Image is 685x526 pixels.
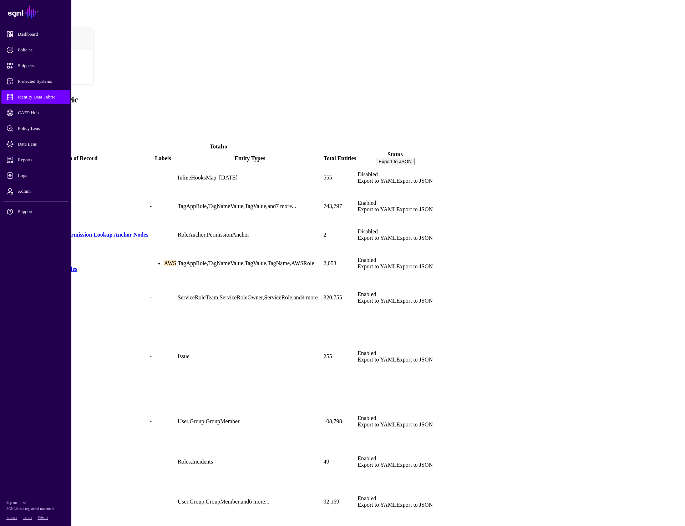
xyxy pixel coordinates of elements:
[37,515,48,519] a: Patents
[357,502,396,508] a: Export to YAML
[6,208,76,215] span: Support
[249,499,269,505] a: 6 more...
[6,515,17,519] a: Privacy
[1,27,70,41] a: Dashboard
[149,398,177,445] td: -
[357,200,376,206] span: Enabled
[357,263,396,269] a: Export to YAML
[357,206,396,212] a: Export to YAML
[1,74,70,88] a: Protected Systems
[396,263,433,269] a: Export to JSON
[357,298,396,304] a: Export to YAML
[177,224,323,246] td: RoleAnchor, PermissionAnchor
[6,93,76,101] span: Identity Data Fabric
[164,260,176,266] span: AWS
[6,46,76,54] span: Policies
[149,166,177,189] td: -
[324,155,356,162] div: Total Entities
[177,247,323,280] td: TagAppRole, TagNameValue, TagValue, TagName, AWSRole
[4,4,67,20] a: SGNL
[323,224,356,246] td: 2
[150,155,176,162] div: Labels
[1,43,70,57] a: Policies
[222,144,227,150] small: 10
[357,495,376,501] span: Enabled
[396,462,433,468] a: Export to JSON
[357,455,376,461] span: Enabled
[302,294,322,300] a: 4 more...
[357,291,376,297] span: Enabled
[6,125,76,132] span: Policy Lens
[6,506,65,512] p: SGNL® is a registered trademark
[357,421,396,428] a: Export to YAML
[4,232,148,238] a: AuthWebAPI - Role and Permission Lookup Anchor Nodes
[149,281,177,314] td: -
[276,203,296,209] a: 7 more...
[323,315,356,398] td: 255
[357,171,378,177] span: Disabled
[177,445,323,478] td: Roles, Incidents
[6,172,76,179] span: Logs
[149,315,177,398] td: -
[177,189,323,223] td: TagAppRole, TagNameValue, TagValue, and
[396,356,433,363] a: Export to JSON
[323,479,356,525] td: 92,169
[6,62,76,69] span: Snippets
[357,356,396,363] a: Export to YAML
[323,398,356,445] td: 108,798
[357,350,376,356] span: Enabled
[6,188,76,195] span: Admin
[357,462,396,468] a: Export to YAML
[4,155,148,162] div: System of Record
[357,178,396,184] a: Export to YAML
[323,247,356,280] td: 2,053
[6,500,65,506] p: © [URL], Inc
[323,281,356,314] td: 320,755
[177,315,323,398] td: Issue
[357,257,376,263] span: Enabled
[396,298,433,304] a: Export to JSON
[149,479,177,525] td: -
[3,95,682,105] h2: Identity Data Fabric
[6,78,76,85] span: Protected Systems
[396,502,433,508] a: Export to JSON
[1,59,70,73] a: Snippets
[357,235,396,241] a: Export to YAML
[177,398,323,445] td: User, Group, GroupMember
[6,31,76,38] span: Dashboard
[396,206,433,212] a: Export to JSON
[323,189,356,223] td: 743,797
[323,445,356,478] td: 49
[357,415,376,421] span: Enabled
[149,224,177,246] td: -
[1,184,70,198] a: Admin
[1,121,70,136] a: Policy Lens
[6,109,76,116] span: CAEP Hub
[210,143,222,150] strong: Total
[1,106,70,120] a: CAEP Hub
[1,90,70,104] a: Identity Data Fabric
[396,421,433,428] a: Export to JSON
[6,156,76,163] span: Reports
[23,515,32,519] a: Terms
[6,141,76,148] span: Data Lens
[177,281,323,314] td: ServiceRoleTeam, ServiceRoleOwner, ServiceRole, and
[177,166,323,189] td: InlineHooksMap_[DATE]
[357,228,378,234] span: Disabled
[1,168,70,183] a: Logs
[323,166,356,189] td: 555
[149,189,177,223] td: -
[234,155,265,161] span: Entity Types
[396,178,433,184] a: Export to JSON
[1,137,70,151] a: Data Lens
[376,158,415,165] button: Export to JSON
[149,445,177,478] td: -
[396,235,433,241] a: Export to JSON
[1,153,70,167] a: Reports
[357,151,433,158] div: Status
[177,479,323,525] td: User, Group, GroupMember, and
